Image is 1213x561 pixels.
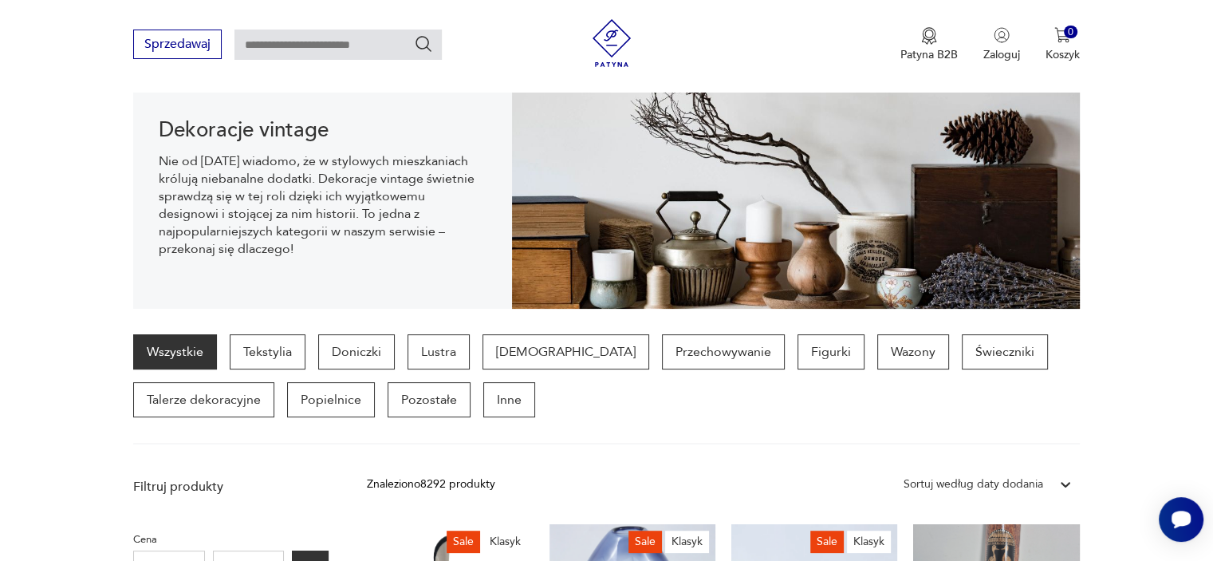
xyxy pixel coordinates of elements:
p: Cena [133,531,329,548]
a: Pozostałe [388,382,471,417]
div: Sortuj według daty dodania [904,476,1043,493]
h1: Dekoracje vintage [159,120,486,140]
img: Patyna - sklep z meblami i dekoracjami vintage [588,19,636,67]
img: Ikona koszyka [1054,27,1070,43]
div: 0 [1064,26,1077,39]
a: [DEMOGRAPHIC_DATA] [482,334,649,369]
a: Wszystkie [133,334,217,369]
button: Patyna B2B [900,27,958,62]
p: Patyna B2B [900,47,958,62]
img: 3afcf10f899f7d06865ab57bf94b2ac8.jpg [512,69,1080,309]
button: Sprzedawaj [133,30,222,59]
a: Popielnice [287,382,375,417]
img: Ikona medalu [921,27,937,45]
p: Nie od [DATE] wiadomo, że w stylowych mieszkaniach królują niebanalne dodatki. Dekoracje vintage ... [159,152,486,258]
a: Lustra [408,334,470,369]
button: 0Koszyk [1046,27,1080,62]
a: Inne [483,382,535,417]
a: Figurki [798,334,864,369]
a: Sprzedawaj [133,40,222,51]
a: Ikona medaluPatyna B2B [900,27,958,62]
img: Ikonka użytkownika [994,27,1010,43]
a: Tekstylia [230,334,305,369]
p: Filtruj produkty [133,478,329,496]
p: Koszyk [1046,47,1080,62]
div: Znaleziono 8292 produkty [367,476,495,493]
a: Doniczki [318,334,395,369]
a: Wazony [877,334,949,369]
a: Przechowywanie [662,334,785,369]
p: Zaloguj [983,47,1020,62]
button: Zaloguj [983,27,1020,62]
a: Świeczniki [962,334,1048,369]
iframe: Smartsupp widget button [1159,497,1203,542]
button: Szukaj [414,34,433,53]
a: Talerze dekoracyjne [133,382,274,417]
